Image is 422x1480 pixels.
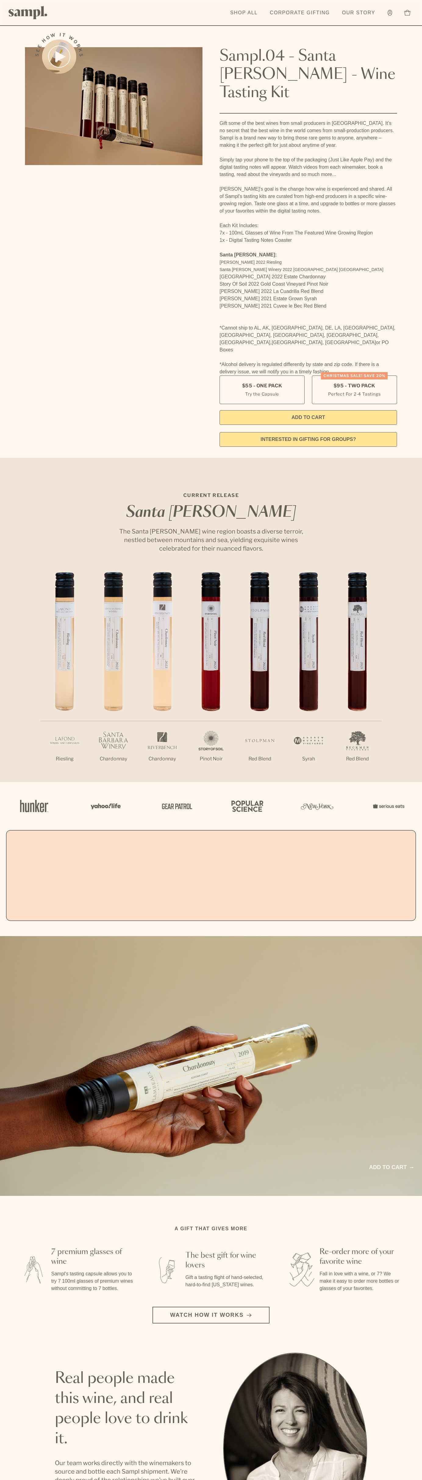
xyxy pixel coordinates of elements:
img: Artboard_7_5b34974b-f019-449e-91fb-745f8d0877ee_x450.png [370,793,406,819]
img: Artboard_4_28b4d326-c26e-48f9-9c80-911f17d6414e_x450.png [228,793,265,819]
strong: Santa [PERSON_NAME]: [220,252,277,257]
div: Gift some of the best wines from small producers in [GEOGRAPHIC_DATA]. It’s no secret that the be... [220,120,397,375]
img: Artboard_6_04f9a106-072f-468a-bdd7-f11783b05722_x450.png [87,793,123,819]
p: Red Blend [333,755,382,763]
a: interested in gifting for groups? [220,432,397,447]
p: Syrah [284,755,333,763]
img: Artboard_5_7fdae55a-36fd-43f7-8bfd-f74a06a2878e_x450.png [157,793,194,819]
li: Story Of Soil 2022 Gold Coast Vineyard Pinot Noir [220,280,397,288]
p: Chardonnay [89,755,138,763]
p: Fall in love with a wine, or 7? We make it easy to order more bottles or glasses of your favorites. [320,1270,402,1292]
a: Our Story [339,6,378,19]
p: Pinot Noir [187,755,235,763]
li: 3 / 7 [138,572,187,782]
a: Corporate Gifting [267,6,333,19]
button: Watch how it works [152,1307,270,1323]
li: 7 / 7 [333,572,382,782]
span: $95 - Two Pack [334,382,375,389]
span: Santa [PERSON_NAME] Winery 2022 [GEOGRAPHIC_DATA] [GEOGRAPHIC_DATA] [220,267,383,272]
li: [PERSON_NAME] 2021 Cuvee le Bec Red Blend [220,302,397,310]
li: 4 / 7 [187,572,235,782]
li: 1 / 7 [40,572,89,782]
li: 6 / 7 [284,572,333,782]
span: , [270,340,272,345]
img: Artboard_1_c8cd28af-0030-4af1-819c-248e302c7f06_x450.png [16,793,52,819]
em: Santa [PERSON_NAME] [126,505,296,520]
li: [PERSON_NAME] 2022 La Cuadrilla Red Blend [220,288,397,295]
p: CURRENT RELEASE [113,492,309,499]
p: Riesling [40,755,89,763]
small: Perfect For 2-4 Tastings [328,391,381,397]
button: Add to Cart [220,410,397,425]
h2: A gift that gives more [175,1225,248,1232]
p: The Santa [PERSON_NAME] wine region boasts a diverse terroir, nestled between mountains and sea, ... [113,527,309,553]
a: Add to cart [369,1163,413,1172]
h1: Sampl.04 - Santa [PERSON_NAME] - Wine Tasting Kit [220,47,397,102]
img: Sampl logo [9,6,48,19]
small: Try the Capsule [245,391,279,397]
li: 5 / 7 [235,572,284,782]
button: See how it works [42,40,76,74]
p: Gift a tasting flight of hand-selected, hard-to-find [US_STATE] wines. [185,1274,268,1288]
p: Red Blend [235,755,284,763]
img: Artboard_3_0b291449-6e8c-4d07-b2c2-3f3601a19cd1_x450.png [299,793,335,819]
span: [PERSON_NAME] 2022 Riesling [220,260,282,265]
li: [GEOGRAPHIC_DATA] 2022 Estate Chardonnay [220,273,397,280]
span: $55 - One Pack [242,382,282,389]
p: Chardonnay [138,755,187,763]
div: Christmas SALE! Save 20% [321,372,388,379]
a: Shop All [227,6,261,19]
h3: 7 premium glasses of wine [51,1247,134,1267]
img: Sampl.04 - Santa Barbara - Wine Tasting Kit [25,47,202,165]
p: Sampl's tasting capsule allows you to try 7 100ml glasses of premium wines without committing to ... [51,1270,134,1292]
span: [GEOGRAPHIC_DATA], [GEOGRAPHIC_DATA] [272,340,376,345]
li: 2 / 7 [89,572,138,782]
h2: Real people made this wine, and real people love to drink it. [55,1369,199,1449]
li: [PERSON_NAME] 2021 Estate Grown Syrah [220,295,397,302]
h3: Re-order more of your favorite wine [320,1247,402,1267]
h3: The best gift for wine lovers [185,1251,268,1270]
